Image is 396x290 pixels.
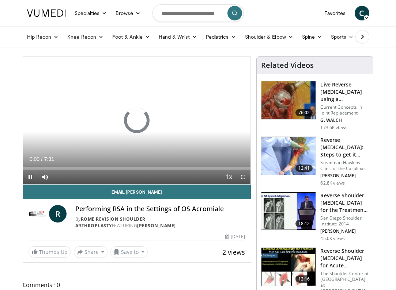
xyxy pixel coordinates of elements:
a: Thumbs Up [29,246,71,258]
p: 173.6K views [320,125,347,131]
img: 326034_0000_1.png.150x105_q85_crop-smart_upscale.jpg [261,137,316,175]
img: Q2xRg7exoPLTwO8X4xMDoxOjA4MTsiGN.150x105_q85_crop-smart_upscale.jpg [261,192,316,230]
input: Search topics, interventions [152,4,244,22]
a: Email [PERSON_NAME] [23,185,251,199]
h3: Live Reverse [MEDICAL_DATA] using a Deltopectoral Appro… [320,81,369,103]
p: Current Concepts in Joint Replacement [320,104,369,116]
p: Steadman Hawkins Clinic of the Carolinas [320,160,369,171]
span: 7:31 [44,156,54,162]
video-js: Video Player [23,57,251,184]
h3: Reverse [MEDICAL_DATA]: Steps to get it right [320,136,369,158]
a: 12:41 Reverse [MEDICAL_DATA]: Steps to get it right Steadman Hawkins Clinic of the Carolinas [PER... [261,136,369,186]
button: Fullscreen [236,170,250,184]
img: VuMedi Logo [27,9,66,17]
a: C [355,6,369,20]
img: 684033_3.png.150x105_q85_crop-smart_upscale.jpg [261,81,316,119]
button: Share [74,246,108,258]
p: San Diego Shoulder Institute 2014 [320,215,369,227]
div: Progress Bar [23,167,251,170]
h4: Performing RSA in the Settings of OS Acromiale [75,205,245,213]
div: By FEATURING [75,216,245,229]
span: 2 views [222,248,245,256]
span: 12:16 [295,275,313,283]
h4: Related Videos [261,61,314,70]
a: Rome Revision Shoulder Arthroplasty [75,216,146,229]
h3: Reverse Shoulder [MEDICAL_DATA] for the Treatment of Proximal Humeral … [320,192,369,214]
a: 76:02 Live Reverse [MEDICAL_DATA] using a Deltopectoral Appro… Current Concepts in Joint Replacem... [261,81,369,131]
a: 18:12 Reverse Shoulder [MEDICAL_DATA] for the Treatment of Proximal Humeral … San Diego Shoulder ... [261,192,369,241]
button: Pause [23,170,38,184]
a: Hand & Wrist [154,30,201,44]
p: G. WALCH [320,117,369,123]
button: Playback Rate [221,170,236,184]
div: [DATE] [225,233,245,240]
a: Browse [111,6,145,20]
img: butch_reverse_arthroplasty_3.png.150x105_q85_crop-smart_upscale.jpg [261,248,316,286]
span: Comments 0 [23,280,251,290]
a: Foot & Ankle [108,30,154,44]
a: Sports [327,30,358,44]
a: [PERSON_NAME] [137,223,176,229]
a: Knee Recon [63,30,108,44]
a: Hip Recon [23,30,63,44]
a: Shoulder & Elbow [241,30,298,44]
p: 45.0K views [320,236,344,241]
a: Spine [298,30,327,44]
span: 76:02 [295,109,313,116]
span: 0:00 [30,156,39,162]
a: R [49,205,67,223]
button: Mute [38,170,52,184]
span: / [41,156,43,162]
a: Pediatrics [201,30,241,44]
h3: Reverse Shoulder [MEDICAL_DATA] for Acute [MEDICAL_DATA] [320,247,369,269]
p: [PERSON_NAME] [320,228,369,234]
a: Favorites [320,6,350,20]
span: 12:41 [295,165,313,172]
button: Save to [110,246,148,258]
img: Rome Revision Shoulder Arthroplasty [29,205,46,223]
p: [PERSON_NAME] [320,173,369,179]
span: 18:12 [295,220,313,227]
a: Specialties [70,6,112,20]
p: 62.8K views [320,180,344,186]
